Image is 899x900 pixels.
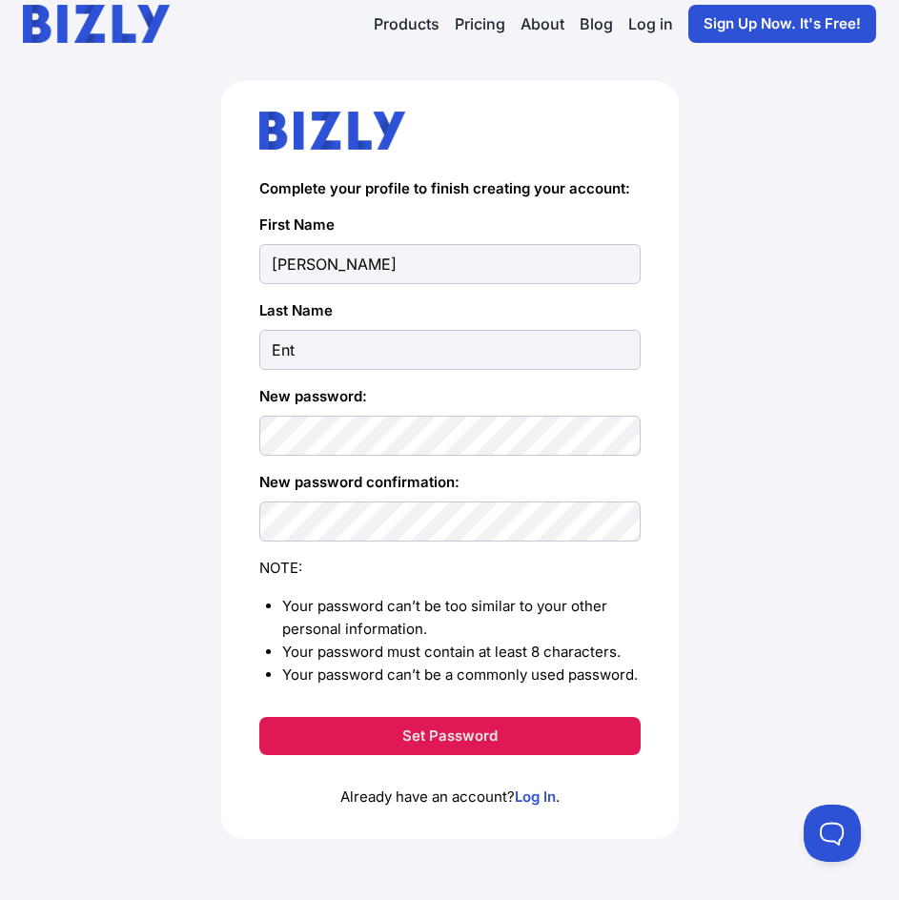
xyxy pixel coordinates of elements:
[688,5,876,43] a: Sign Up Now. It's Free!
[521,12,564,35] a: About
[374,12,439,35] button: Products
[259,471,641,494] label: New password confirmation:
[259,244,641,284] input: First Name
[282,664,641,686] li: Your password can’t be a commonly used password.
[282,595,641,641] li: Your password can’t be too similar to your other personal information.
[259,717,641,755] button: Set Password
[282,641,641,664] li: Your password must contain at least 8 characters.
[259,112,406,150] img: bizly_logo.svg
[259,385,641,408] label: New password:
[259,299,641,322] label: Last Name
[580,12,613,35] a: Blog
[259,755,641,808] p: Already have an account? .
[259,180,641,198] h4: Complete your profile to finish creating your account:
[515,787,556,806] a: Log In
[804,805,861,862] iframe: Toggle Customer Support
[455,12,505,35] a: Pricing
[628,12,673,35] a: Log in
[259,214,641,236] label: First Name
[259,330,641,370] input: Last Name
[259,557,641,580] div: NOTE:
